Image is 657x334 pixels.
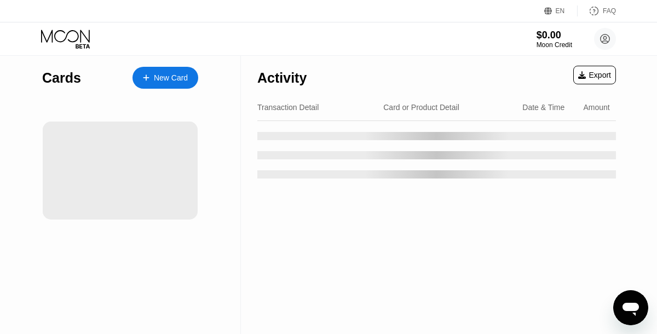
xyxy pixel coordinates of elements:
div: $0.00Moon Credit [537,30,572,49]
iframe: Button to launch messaging window [613,290,648,325]
div: EN [556,7,565,15]
div: Export [578,71,611,79]
div: New Card [132,67,198,89]
div: FAQ [578,5,616,16]
div: Activity [257,70,307,86]
div: Amount [584,103,610,112]
div: Date & Time [522,103,564,112]
div: $0.00 [537,30,572,41]
div: Export [573,66,616,84]
div: FAQ [603,7,616,15]
div: Cards [42,70,81,86]
div: Transaction Detail [257,103,319,112]
div: Moon Credit [537,41,572,49]
div: New Card [154,73,188,83]
div: Card or Product Detail [383,103,459,112]
div: EN [544,5,578,16]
